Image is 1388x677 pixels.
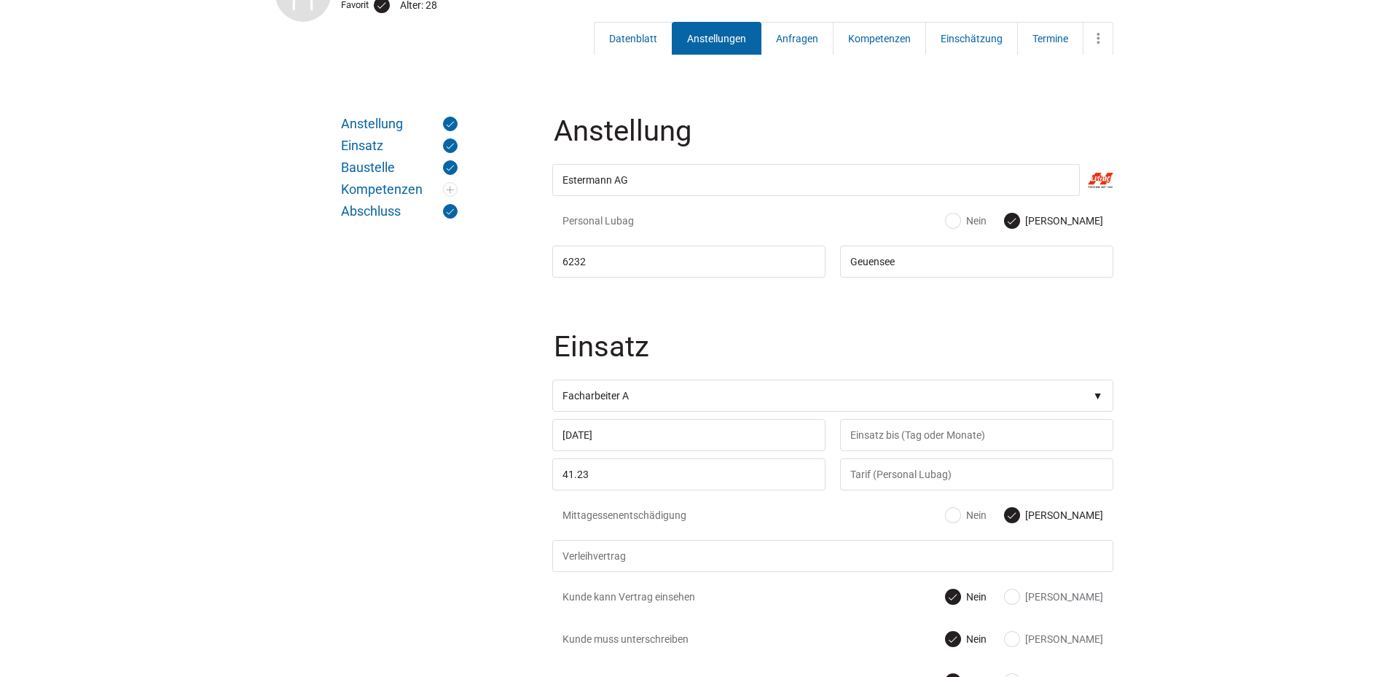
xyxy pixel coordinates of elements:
a: Abschluss [341,204,458,219]
label: Nein [946,214,987,228]
a: Einsatz [341,138,458,153]
label: [PERSON_NAME] [1005,590,1103,604]
span: Mittagessenentschädigung [562,508,741,523]
label: Nein [946,508,987,523]
legend: Einsatz [552,332,1116,380]
a: Anstellungen [672,22,761,55]
label: [PERSON_NAME] [1005,632,1103,646]
a: Anfragen [761,22,834,55]
label: [PERSON_NAME] [1005,214,1103,228]
input: Tarif (Personal Lubag) [840,458,1113,490]
label: Nein [946,632,987,646]
a: Anstellung [341,117,458,131]
input: Einsatz bis (Tag oder Monate) [840,419,1113,451]
span: Personal Lubag [562,214,741,228]
legend: Anstellung [552,117,1116,164]
input: Arbeitsort PLZ [552,246,826,278]
input: Verleihvertrag [552,540,1113,572]
input: Firma [552,164,1080,196]
span: Kunde muss unterschreiben [562,632,741,646]
a: Kompetenzen [833,22,926,55]
a: Datenblatt [594,22,673,55]
a: Baustelle [341,160,458,175]
a: Termine [1017,22,1083,55]
a: Einschätzung [925,22,1018,55]
label: [PERSON_NAME] [1005,508,1103,523]
a: Kompetenzen [341,182,458,197]
span: Kunde kann Vertrag einsehen [562,590,741,604]
label: Nein [946,590,987,604]
input: Einsatz von (Tag oder Jahr) [552,419,826,451]
input: Std. Lohn/Spesen [552,458,826,490]
input: Arbeitsort Ort [840,246,1113,278]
